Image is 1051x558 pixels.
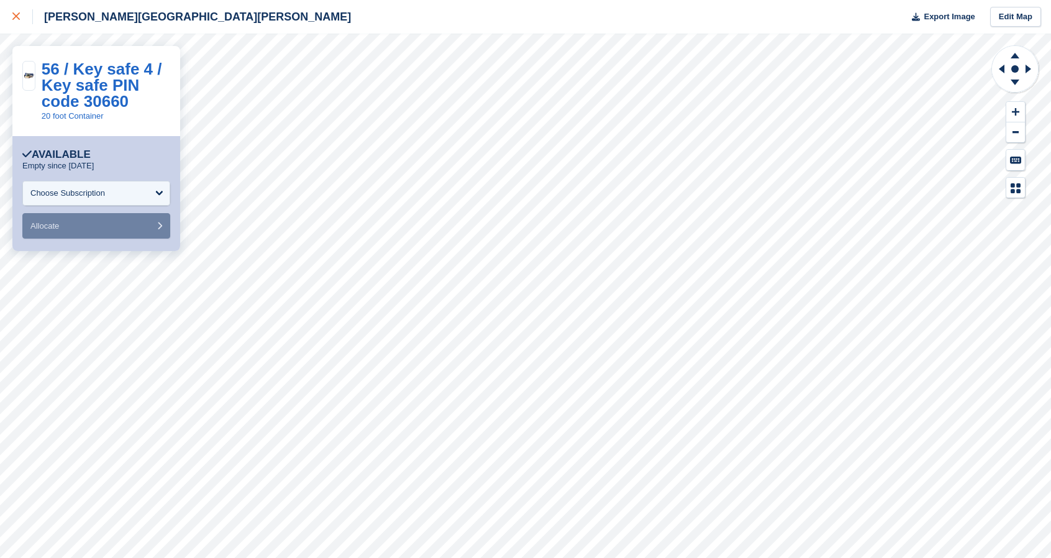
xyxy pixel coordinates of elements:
[30,221,59,231] span: Allocate
[1006,150,1025,170] button: Keyboard Shortcuts
[22,161,94,171] p: Empty since [DATE]
[23,71,35,80] img: 20-ft-container.jpg
[30,187,105,199] div: Choose Subscription
[1006,178,1025,198] button: Map Legend
[42,111,104,121] a: 20 foot Container
[1006,122,1025,143] button: Zoom Out
[42,60,162,111] a: 56 / Key safe 4 / Key safe PIN code 30660
[1006,102,1025,122] button: Zoom In
[22,213,170,239] button: Allocate
[904,7,975,27] button: Export Image
[990,7,1041,27] a: Edit Map
[924,11,975,23] span: Export Image
[22,149,91,161] div: Available
[33,9,351,24] div: [PERSON_NAME][GEOGRAPHIC_DATA][PERSON_NAME]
